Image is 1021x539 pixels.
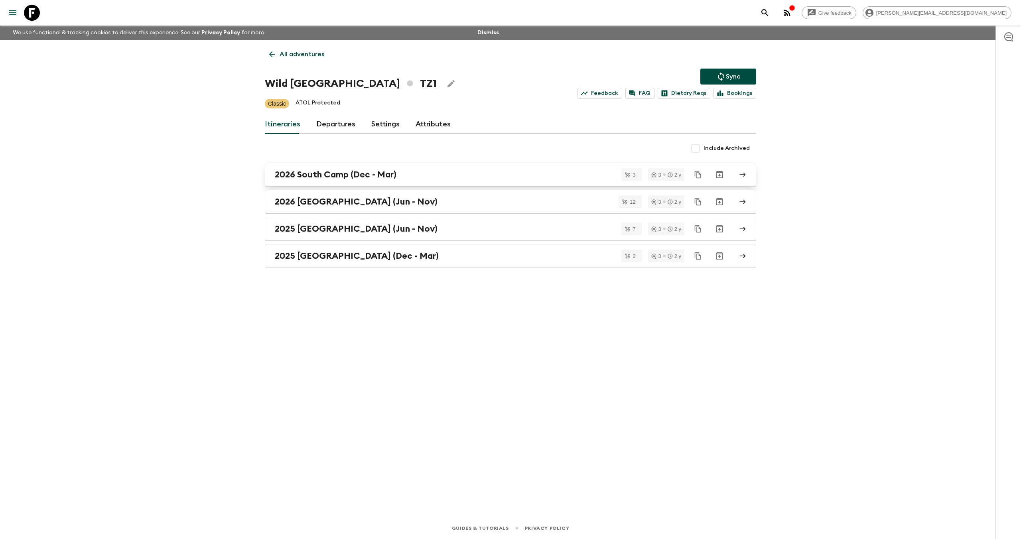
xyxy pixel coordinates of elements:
h2: 2025 [GEOGRAPHIC_DATA] (Dec - Mar) [275,251,439,261]
a: Bookings [714,88,756,99]
div: 3 [651,172,661,177]
div: [PERSON_NAME][EMAIL_ADDRESS][DOMAIN_NAME] [863,6,1011,19]
span: 12 [625,199,640,205]
span: Give feedback [814,10,856,16]
a: Itineraries [265,115,300,134]
a: Attributes [416,115,451,134]
span: [PERSON_NAME][EMAIL_ADDRESS][DOMAIN_NAME] [872,10,1011,16]
button: Archive [712,194,727,210]
a: Give feedback [802,6,856,19]
span: 7 [628,226,640,232]
a: 2026 [GEOGRAPHIC_DATA] (Jun - Nov) [265,190,756,214]
p: We use functional & tracking cookies to deliver this experience. See our for more. [10,26,268,40]
h1: Wild [GEOGRAPHIC_DATA] TZ1 [265,76,437,92]
p: Sync [726,72,740,81]
button: Duplicate [691,249,705,263]
div: 2 y [668,226,681,232]
a: Feedback [578,88,622,99]
p: Classic [268,100,286,108]
div: 3 [651,199,661,205]
div: 2 y [668,172,681,177]
h2: 2025 [GEOGRAPHIC_DATA] (Jun - Nov) [275,224,438,234]
button: Edit Adventure Title [443,76,459,92]
a: Privacy Policy [201,30,240,35]
a: All adventures [265,46,329,62]
button: Sync adventure departures to the booking engine [700,69,756,85]
h2: 2026 [GEOGRAPHIC_DATA] (Jun - Nov) [275,197,438,207]
button: Archive [712,248,727,264]
button: Duplicate [691,195,705,209]
div: 2 y [668,199,681,205]
button: Dismiss [475,27,501,38]
h2: 2026 South Camp (Dec - Mar) [275,169,396,180]
button: search adventures [757,5,773,21]
div: 3 [651,254,661,259]
button: Archive [712,167,727,183]
div: 2 y [668,254,681,259]
button: Duplicate [691,167,705,182]
p: All adventures [280,49,324,59]
span: 3 [628,172,640,177]
a: Settings [371,115,400,134]
a: FAQ [625,88,654,99]
div: 3 [651,226,661,232]
a: Departures [316,115,355,134]
button: Archive [712,221,727,237]
button: menu [5,5,21,21]
a: 2025 [GEOGRAPHIC_DATA] (Jun - Nov) [265,217,756,241]
a: Dietary Reqs [658,88,710,99]
button: Duplicate [691,222,705,236]
a: Guides & Tutorials [452,524,509,533]
a: Privacy Policy [525,524,569,533]
a: 2025 [GEOGRAPHIC_DATA] (Dec - Mar) [265,244,756,268]
p: ATOL Protected [296,99,340,108]
a: 2026 South Camp (Dec - Mar) [265,163,756,187]
span: 2 [628,254,640,259]
span: Include Archived [704,144,750,152]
